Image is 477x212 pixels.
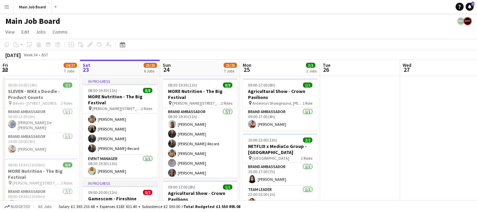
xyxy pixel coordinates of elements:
[252,101,303,106] span: Ardenrun Showground, [PERSON_NAME][STREET_ADDRESS]
[33,28,49,36] a: Jobs
[3,28,17,36] a: View
[61,180,72,185] span: 2 Roles
[243,62,251,68] span: Mon
[252,156,289,161] span: [GEOGRAPHIC_DATA]
[8,162,45,167] span: 08:00-19:30 (11h30m)
[464,17,472,25] app-user-avatar: experience staff
[224,68,237,73] div: 7 Jobs
[64,68,77,73] div: 7 Jobs
[243,143,318,155] h3: NETFLIX x MediaCo Group - [GEOGRAPHIC_DATA]
[22,52,39,57] span: Week 34
[141,106,152,111] span: 2 Roles
[5,16,60,26] h1: Main Job Board
[5,52,21,58] div: [DATE]
[63,83,72,88] span: 2/2
[163,190,238,202] h3: Agricultural Show - Crown Pavilions
[243,108,318,131] app-card-role: Brand Ambassador1/109:00-17:00 (8h)[PERSON_NAME]
[242,66,251,73] span: 25
[248,83,275,88] span: 09:00-17:00 (8h)
[183,204,240,209] span: Total Budgeted £1 550 895.08
[3,62,8,68] span: Fri
[5,29,15,35] span: View
[83,155,158,178] app-card-role: Event Manager1/108:30-19:30 (11h)[PERSON_NAME]
[88,88,117,93] span: 08:30-19:30 (11h)
[172,101,221,106] span: [PERSON_NAME][STREET_ADDRESS][PERSON_NAME]
[243,134,318,209] app-job-card: 10:00-23:00 (13h)2/2NETFLIX x MediaCo Group - [GEOGRAPHIC_DATA] [GEOGRAPHIC_DATA]2 RolesBrand Amb...
[163,88,238,100] h3: MORE Nutrition - The Big Festival
[243,88,318,100] h3: Agricultural Show - Crown Pavilions
[303,101,312,106] span: 1 Role
[11,204,30,209] span: Budgeted
[83,180,158,186] div: In progress
[168,83,197,88] span: 08:30-19:30 (11h)
[323,62,330,68] span: Tue
[403,62,411,68] span: Wed
[8,83,37,88] span: 06:00-20:00 (14h)
[224,63,237,68] span: 23/25
[163,78,238,178] app-job-card: 08:30-19:30 (11h)8/8MORE Nutrition - The Big Festival [PERSON_NAME][STREET_ADDRESS][PERSON_NAME]2...
[402,66,411,73] span: 27
[3,168,78,180] h3: MORE Nutrition - The Big Festival
[21,29,29,35] span: Edit
[83,78,158,84] div: In progress
[223,184,232,190] span: 1/1
[83,74,158,155] app-card-role: Brand Ambassador7/708:30-19:30 (11h)[PERSON_NAME][PERSON_NAME][PERSON_NAME][PERSON_NAME][PERSON_N...
[143,190,152,195] span: 0/2
[14,0,52,13] button: Main Job Board
[248,138,277,143] span: 10:00-23:00 (13h)
[168,184,195,190] span: 09:00-17:00 (8h)
[83,78,158,178] app-job-card: In progress08:30-19:30 (11h)8/8MORE Nutrition - The Big Festival [PERSON_NAME][STREET_ADDRESS][PE...
[88,190,117,195] span: 09:00-20:00 (11h)
[243,163,318,186] app-card-role: Brand Ambassador1/110:00-17:00 (7h)[PERSON_NAME]
[59,204,240,209] div: Salary £1 365 233.68 + Expenses £183 631.40 + Subsistence £2 030.00 =
[3,108,78,133] app-card-role: Brand Ambassador1/106:00-12:00 (6h)[PERSON_NAME] De [PERSON_NAME]
[83,94,158,106] h3: MORE Nutrition - The Big Festival
[42,52,48,57] div: BST
[92,106,141,111] span: [PERSON_NAME][STREET_ADDRESS][PERSON_NAME]
[64,63,77,68] span: 24/27
[83,62,90,68] span: Sat
[144,68,157,73] div: 6 Jobs
[457,17,465,25] app-user-avatar: experience staff
[83,196,158,208] h3: Gamescom - Fireshine Games
[82,66,90,73] span: 23
[61,101,72,106] span: 2 Roles
[303,83,312,88] span: 1/1
[19,28,32,36] a: Edit
[50,28,70,36] a: Comms
[144,63,157,68] span: 23/25
[163,62,171,68] span: Sun
[3,88,78,100] h3: SLEVEN - NIKE x Doodle - Product Counts
[37,204,53,209] span: All jobs
[303,138,312,143] span: 2/2
[306,68,317,73] div: 2 Jobs
[471,2,474,6] span: 7
[243,78,318,131] app-job-card: 09:00-17:00 (8h)1/1Agricultural Show - Crown Pavilions Ardenrun Showground, [PERSON_NAME][STREET_...
[162,66,171,73] span: 24
[223,83,232,88] span: 8/8
[143,88,152,93] span: 8/8
[3,133,78,156] app-card-role: Brand Ambassador1/114:00-20:00 (6h)[PERSON_NAME]
[36,29,46,35] span: Jobs
[63,162,72,167] span: 8/8
[3,203,31,210] button: Budgeted
[163,108,238,189] app-card-role: Brand Ambassador7/708:30-19:30 (11h)[PERSON_NAME][PERSON_NAME][PERSON_NAME]-Record[PERSON_NAME][P...
[243,186,318,209] app-card-role: Team Leader1/122:00-23:00 (1h)[PERSON_NAME]
[301,156,312,161] span: 2 Roles
[322,66,330,73] span: 26
[53,29,68,35] span: Comms
[466,3,474,11] a: 7
[3,78,78,156] app-job-card: 06:00-20:00 (14h)2/2SLEVEN - NIKE x Doodle - Product Counts Sleven - [STREET_ADDRESS][PERSON_NAME...
[221,101,232,106] span: 2 Roles
[306,63,315,68] span: 3/3
[12,101,61,106] span: Sleven - [STREET_ADDRESS][PERSON_NAME]
[12,180,61,185] span: [PERSON_NAME][STREET_ADDRESS][PERSON_NAME]
[2,66,8,73] span: 22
